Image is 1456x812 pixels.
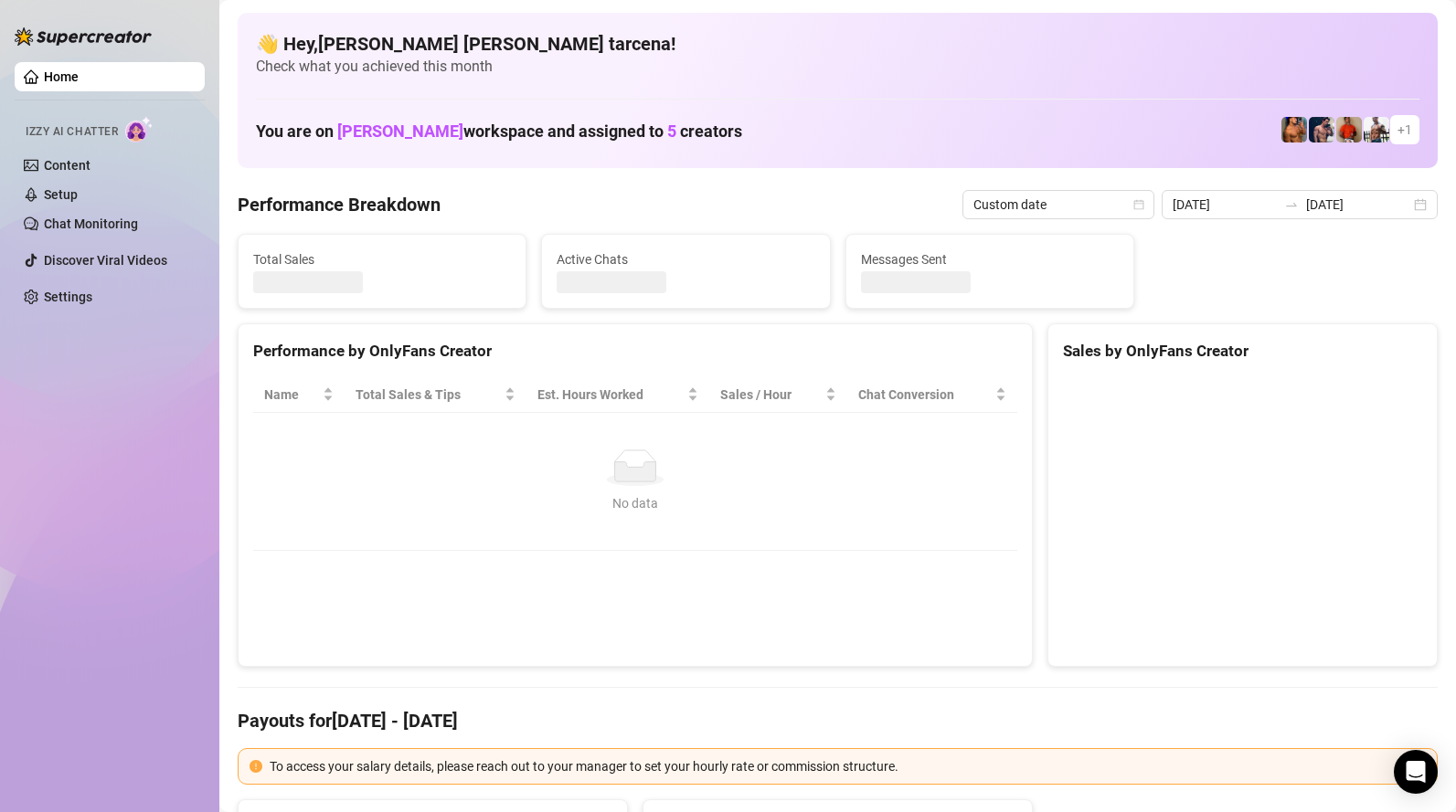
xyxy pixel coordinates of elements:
[557,249,814,269] span: Active Chats
[256,31,1419,57] h4: 👋 Hey, [PERSON_NAME] [PERSON_NAME] tarcena !
[256,121,742,142] h1: You are on workspace and assigned to creators
[44,69,79,84] a: Home
[44,253,167,268] a: Discover Viral Videos
[356,385,501,405] span: Total Sales & Tips
[44,187,78,202] a: Setup
[1364,117,1389,142] img: JUSTIN
[238,192,441,217] h4: Performance Breakdown
[537,385,684,405] div: Est. Hours Worked
[15,27,152,46] img: logo-BBDzfeDw.svg
[973,191,1143,218] span: Custom date
[1398,120,1412,140] span: + 1
[44,216,138,231] a: Chat Monitoring
[720,385,822,405] span: Sales / Hour
[1394,750,1438,794] div: Open Intercom Messenger
[26,123,118,141] span: Izzy AI Chatter
[250,760,262,773] span: exclamation-circle
[253,377,345,413] th: Name
[1063,339,1422,364] div: Sales by OnlyFans Creator
[858,385,992,405] span: Chat Conversion
[1133,199,1144,210] span: calendar
[1284,197,1299,212] span: to
[238,708,1438,733] h4: Payouts for [DATE] - [DATE]
[44,158,90,173] a: Content
[861,249,1119,269] span: Messages Sent
[1173,195,1277,215] input: Start date
[253,339,1017,364] div: Performance by OnlyFans Creator
[44,290,92,304] a: Settings
[1284,197,1299,212] span: swap-right
[1309,117,1334,142] img: Axel
[271,493,999,513] div: No data
[253,249,511,269] span: Total Sales
[667,121,676,141] span: 5
[1281,117,1307,142] img: JG
[1336,117,1362,142] img: Justin
[256,57,1419,77] span: Check what you achieved this month
[270,756,1426,776] div: To access your salary details, please reach out to your manager to set your hourly rate or commis...
[709,377,847,413] th: Sales / Hour
[345,377,526,413] th: Total Sales & Tips
[264,385,319,405] span: Name
[1306,195,1410,215] input: End date
[337,121,463,141] span: [PERSON_NAME]
[125,116,154,142] img: AI Chatter
[847,377,1017,413] th: Chat Conversion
